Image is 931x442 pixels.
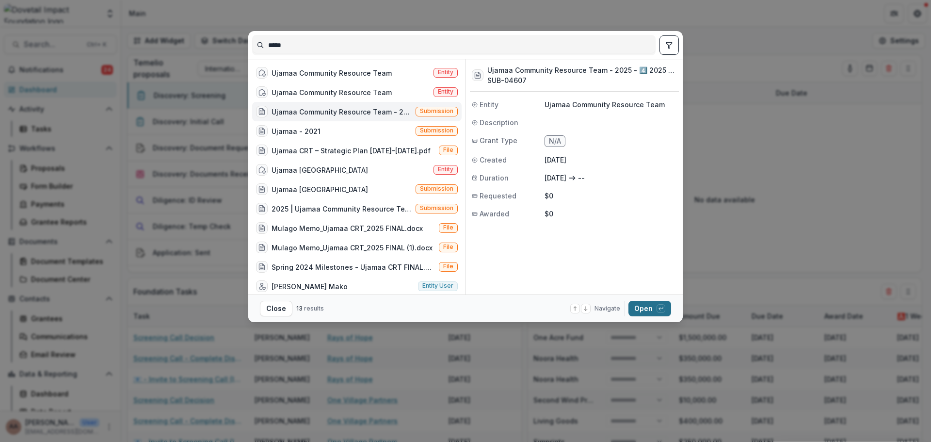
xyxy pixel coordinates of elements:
p: $0 [545,191,677,201]
span: 13 [296,305,303,312]
p: [DATE] [545,155,677,165]
p: -- [578,173,585,183]
p: $0 [545,209,677,219]
button: Close [260,301,292,316]
div: Ujamaa [GEOGRAPHIC_DATA] [272,165,368,175]
div: Spring 2024 Milestones - Ujamaa CRT FINAL.pdf [272,262,435,272]
h3: SUB-04607 [487,75,677,85]
span: Navigate [594,304,620,313]
span: Entity user [422,282,453,289]
span: File [443,224,453,231]
div: Mulago Memo_Ujamaa CRT_2025 FINAL.docx [272,223,423,233]
div: Ujamaa [GEOGRAPHIC_DATA] [272,184,368,195]
h3: Ujamaa Community Resource Team - 2025 - 4️⃣ 2025 Application [487,65,677,75]
button: toggle filters [659,35,679,55]
span: Awarded [480,209,509,219]
span: Requested [480,191,516,201]
div: 2025 | Ujamaa Community Resource Team | New Partner [272,204,412,214]
span: Created [480,155,507,165]
button: Open [628,301,671,316]
div: Mulago Memo_Ujamaa CRT_2025 FINAL (1).docx [272,243,433,253]
div: Ujamaa Community Resource Team [272,68,392,78]
div: Ujamaa Community Resource Team - 2025 - 4️⃣ 2025 Application [272,107,412,117]
span: File [443,263,453,270]
span: Description [480,117,518,128]
p: Ujamaa Community Resource Team [545,99,677,110]
span: File [443,244,453,250]
span: Submission [420,205,453,212]
div: Ujamaa CRT – Strategic Plan [DATE]-[DATE].pdf [272,146,431,156]
span: Entity [438,69,453,76]
p: [DATE] [545,173,566,183]
span: Submission [420,185,453,192]
span: Grant Type [480,135,517,146]
span: File [443,147,453,153]
span: N/A [549,137,561,146]
span: Duration [480,173,509,183]
span: Submission [420,127,453,134]
div: Ujamaa - 2021 [272,126,321,136]
span: Entity [438,166,453,173]
div: [PERSON_NAME] Mako [272,281,348,292]
span: Submission [420,108,453,115]
span: Entity [480,99,498,110]
div: Ujamaa Community Resource Team [272,87,392,98]
span: results [304,305,324,312]
span: Entity [438,88,453,95]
